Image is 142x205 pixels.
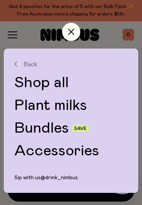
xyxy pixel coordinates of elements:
[14,61,128,67] button: Back
[4,175,138,193] div: Sip with us
[14,98,128,113] a: Plant milks
[14,75,128,90] a: Shop all
[23,61,37,67] span: Back
[41,175,78,180] a: @drink_nimbus
[14,120,69,136] a: Bundles
[74,126,87,131] span: Save
[14,143,128,158] a: Accessories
